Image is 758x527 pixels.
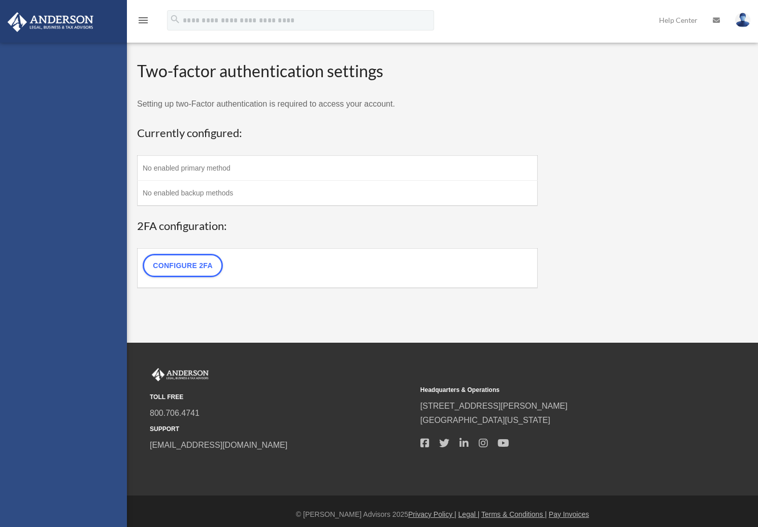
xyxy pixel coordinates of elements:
small: SUPPORT [150,424,413,435]
td: No enabled backup methods [138,180,538,206]
a: [EMAIL_ADDRESS][DOMAIN_NAME] [150,441,287,449]
i: menu [137,14,149,26]
h3: 2FA configuration: [137,218,538,234]
a: 800.706.4741 [150,409,200,417]
td: No enabled primary method [138,155,538,180]
a: Pay Invoices [549,510,589,518]
a: Privacy Policy | [408,510,456,518]
div: © [PERSON_NAME] Advisors 2025 [127,508,758,521]
p: Setting up two-Factor authentication is required to access your account. [137,97,538,111]
a: Configure 2FA [143,254,223,277]
i: search [170,14,181,25]
small: Headquarters & Operations [420,385,684,396]
img: Anderson Advisors Platinum Portal [150,368,211,381]
h2: Two-factor authentication settings [137,60,538,83]
small: TOLL FREE [150,392,413,403]
a: [GEOGRAPHIC_DATA][US_STATE] [420,416,550,424]
a: Terms & Conditions | [481,510,547,518]
a: Legal | [458,510,480,518]
h3: Currently configured: [137,125,538,141]
img: Anderson Advisors Platinum Portal [5,12,96,32]
a: [STREET_ADDRESS][PERSON_NAME] [420,402,568,410]
a: menu [137,18,149,26]
img: User Pic [735,13,750,27]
